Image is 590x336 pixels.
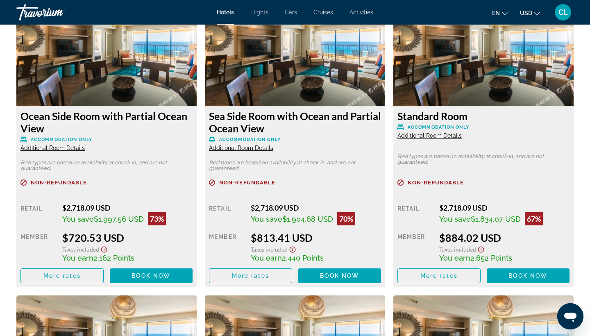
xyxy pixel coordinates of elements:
span: Taxes included [62,246,99,253]
span: Additional Room Details [209,145,273,151]
a: Travorium [16,2,98,23]
a: Flights [250,9,268,16]
p: Bed types are based on availability at check-in, and are not guaranteed. [397,154,570,165]
button: Show Taxes and Fees disclaimer [99,244,109,253]
button: User Menu [552,4,574,21]
span: 2,652 Points [470,254,512,262]
button: Show Taxes and Fees disclaimer [288,244,297,253]
span: $1,834.07 USD [471,215,521,223]
button: Change currency [520,7,540,19]
div: $2,718.09 USD [62,203,193,212]
div: 73% [148,212,166,225]
button: More rates [20,268,104,283]
span: More rates [420,272,458,279]
span: Non-refundable [31,180,87,185]
span: CL [558,8,568,16]
span: Book now [320,272,359,279]
iframe: Button to launch messaging window [557,303,583,329]
img: 52330cee-5fc3-4d3c-a0b0-3aed024566b3.jpeg [393,3,574,106]
img: 52330cee-5fc3-4d3c-a0b0-3aed024566b3.jpeg [16,3,197,106]
span: Non-refundable [408,180,464,185]
button: Book now [298,268,381,283]
span: Non-refundable [219,180,275,185]
span: Accommodation Only [408,125,469,130]
span: You save [439,215,471,223]
span: USD [520,10,532,16]
button: Book now [110,268,193,283]
span: en [492,10,500,16]
span: Book now [508,272,547,279]
a: Hotels [217,9,234,16]
span: You save [62,215,94,223]
div: 67% [525,212,543,225]
span: Taxes included [439,246,476,253]
div: Member [209,232,245,262]
button: More rates [209,268,292,283]
span: $1,904.68 USD [282,215,333,223]
span: Additional Room Details [20,145,85,151]
a: Cruises [313,9,333,16]
span: You earn [62,254,93,262]
div: $884.02 USD [439,232,570,244]
button: Change language [492,7,508,19]
button: Book now [487,268,570,283]
div: 70% [337,212,355,225]
div: $720.53 USD [62,232,193,244]
span: 2,162 Points [93,254,134,262]
a: Activities [349,9,373,16]
button: More rates [397,268,481,283]
button: Show Taxes and Fees disclaimer [476,244,486,253]
span: 2,440 Points [282,254,324,262]
span: $1,997.56 USD [94,215,144,223]
div: Retail [397,203,433,225]
span: You earn [251,254,282,262]
a: Cars [285,9,297,16]
div: $813.41 USD [251,232,381,244]
h3: Ocean Side Room with Partial Ocean View [20,110,193,134]
img: 52330cee-5fc3-4d3c-a0b0-3aed024566b3.jpeg [205,3,385,106]
div: Retail [20,203,56,225]
span: Book now [132,272,170,279]
span: You save [251,215,282,223]
div: Member [397,232,433,262]
span: Taxes included [251,246,288,253]
p: Bed types are based on availability at check-in, and are not guaranteed. [209,160,381,171]
h3: Sea Side Room with Ocean and Partial Ocean View [209,110,381,134]
span: More rates [43,272,81,279]
div: Retail [209,203,245,225]
span: More rates [232,272,269,279]
div: $2,718.09 USD [251,203,381,212]
div: $2,718.09 USD [439,203,570,212]
div: Member [20,232,56,262]
h3: Standard Room [397,110,570,122]
span: Additional Room Details [397,132,462,139]
span: Accommodation Only [219,137,281,142]
p: Bed types are based on availability at check-in, and are not guaranteed. [20,160,193,171]
span: Accommodation Only [31,137,92,142]
span: You earn [439,254,470,262]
